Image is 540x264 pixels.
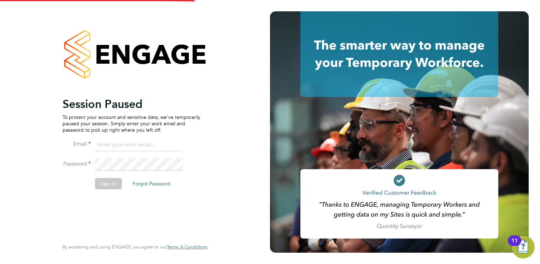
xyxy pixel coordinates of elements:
label: Email [63,140,91,148]
span: By accessing and using ENGAGE you agree to our [63,244,207,250]
label: Password [63,160,91,168]
p: To protect your account and sensitive data, we've temporarily paused your session. Simply enter y... [63,114,200,133]
button: Open Resource Center, 11 new notifications [512,236,534,258]
a: Terms & Conditions [167,244,207,250]
button: Sign In [95,178,122,189]
h2: Session Paused [63,97,200,111]
input: Enter your work email... [95,139,182,151]
button: Forgot Password [127,178,176,189]
div: 11 [511,241,518,250]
